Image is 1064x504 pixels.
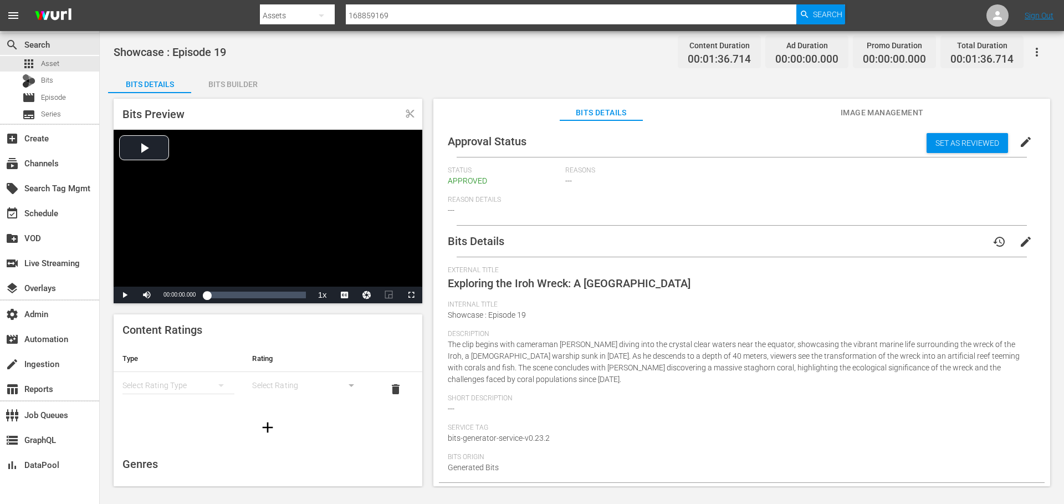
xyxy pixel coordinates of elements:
button: Bits Builder [191,71,274,93]
span: Channels [6,157,19,170]
span: 00:01:36.714 [688,53,751,66]
button: Search [796,4,845,24]
span: DataPool [6,459,19,472]
span: 00:00:00.000 [775,53,838,66]
span: Content Ratings [122,323,202,337]
span: Reports [6,383,19,396]
span: 00:00:00.000 [163,292,196,298]
a: Sign Out [1025,11,1053,20]
button: Set as Reviewed [927,133,1008,153]
button: Fullscreen [400,287,422,303]
span: Genres [122,457,158,471]
div: Promo Duration [863,38,926,53]
div: Progress Bar [207,292,305,298]
button: Playback Rate [311,287,334,303]
span: Asset [22,57,35,70]
button: edit [1012,228,1039,255]
span: Showcase : Episode 19 [114,45,226,59]
span: GraphQL [6,434,19,447]
button: Jump To Time [356,287,378,303]
span: Episode [22,91,35,104]
span: Job Queues [6,409,19,422]
th: Rating [243,345,373,372]
span: Ingestion [6,358,19,371]
span: 00:00:00.000 [863,53,926,66]
span: Image Management [841,106,924,120]
div: Bits Builder [191,71,274,98]
span: Bits Details [560,106,643,120]
span: Reason Details [448,196,1030,205]
span: Overlays [6,282,19,295]
span: Reasons [565,166,1030,175]
span: Exploring the Iroh Wreck: A [GEOGRAPHIC_DATA] [448,277,690,290]
button: history [986,228,1012,255]
span: Create [6,132,19,145]
span: Generated Bits [448,463,499,472]
span: Schedule [6,207,19,220]
span: Approval Status [448,135,526,148]
span: Short Description [448,394,1030,403]
button: Bits Details [108,71,191,93]
span: Search [813,4,842,24]
button: Mute [136,287,158,303]
div: Bits [22,74,35,88]
table: simple table [114,345,422,406]
span: Live Streaming [6,257,19,270]
span: edit [1019,135,1032,149]
span: --- [448,404,454,413]
span: Automation [6,333,19,346]
button: edit [1012,129,1039,155]
div: Content Duration [688,38,751,53]
span: Search [6,38,19,52]
span: Clipped [405,109,415,119]
div: Video Player [114,130,422,303]
button: delete [382,376,409,403]
span: Set as Reviewed [927,139,1008,147]
span: The clip begins with cameraman [PERSON_NAME] diving into the crystal clear waters near the equato... [448,340,1020,384]
span: delete [389,383,402,396]
button: Play [114,287,136,303]
span: edit [1019,235,1032,248]
div: Ad Duration [775,38,838,53]
button: Picture-in-Picture [378,287,400,303]
span: Description [448,330,1030,339]
img: ans4CAIJ8jUAAAAAAAAAAAAAAAAAAAAAAAAgQb4GAAAAAAAAAAAAAAAAAAAAAAAAJMjXAAAAAAAAAAAAAAAAAAAAAAAAgAT5G... [27,3,80,29]
span: --- [565,176,572,185]
span: Service Tag [448,424,1030,432]
span: Admin [6,308,19,321]
span: --- [448,206,454,215]
span: Series [41,109,61,120]
span: Series [22,108,35,121]
span: External Title [448,266,1030,275]
span: Showcase : Episode 19 [448,310,526,319]
span: Asset [41,58,59,69]
span: 00:01:36.714 [950,53,1014,66]
button: Captions [334,287,356,303]
span: Bits [41,75,53,86]
span: Internal Title [448,301,1030,309]
span: Bits Details [448,235,504,248]
span: Bits Origin [448,453,1030,462]
div: Bits Details [108,71,191,98]
span: APPROVED [448,176,487,185]
span: menu [7,9,20,22]
span: Status [448,166,560,175]
span: Bits Preview [122,108,185,121]
span: bits-generator-service-v0.23.2 [448,434,550,442]
div: Total Duration [950,38,1014,53]
span: Episode [41,92,66,103]
span: VOD [6,232,19,245]
span: history [993,235,1006,248]
th: Type [114,345,243,372]
span: Search Tag Mgmt [6,182,19,195]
